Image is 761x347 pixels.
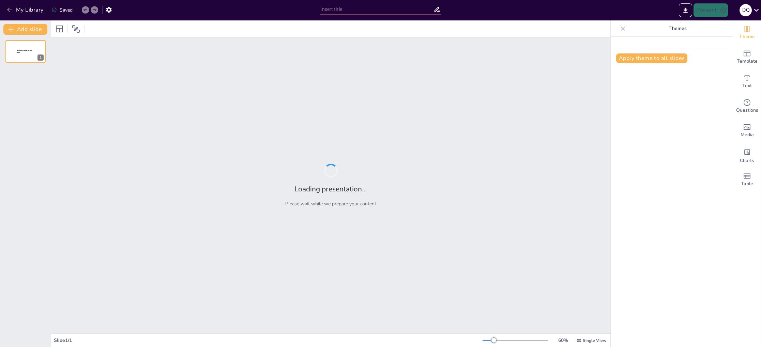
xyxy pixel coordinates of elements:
[740,3,752,17] button: D Q
[733,94,761,119] div: Get real-time input from your audience
[733,45,761,69] div: Add ready made slides
[737,58,758,65] span: Template
[733,20,761,45] div: Change the overall theme
[17,49,32,53] span: Sendsteps presentation editor
[733,143,761,168] div: Add charts and graphs
[741,180,753,188] span: Table
[54,23,65,34] div: Layout
[733,69,761,94] div: Add text boxes
[736,107,758,114] span: Questions
[742,82,752,90] span: Text
[5,40,46,63] div: 1
[5,4,46,15] button: My Library
[679,3,692,17] button: Export to PowerPoint
[3,24,47,35] button: Add slide
[694,3,728,17] button: Present
[583,338,606,343] span: Single View
[37,54,44,61] div: 1
[54,337,483,344] div: Slide 1 / 1
[733,168,761,192] div: Add a table
[294,184,367,194] h2: Loading presentation...
[616,53,687,63] button: Apply theme to all slides
[733,119,761,143] div: Add images, graphics, shapes or video
[72,25,80,33] span: Position
[740,4,752,16] div: D Q
[555,337,571,344] div: 60 %
[285,201,376,207] p: Please wait while we prepare your content
[739,33,755,41] span: Theme
[628,20,727,37] p: Themes
[741,131,754,139] span: Media
[51,7,73,13] div: Saved
[740,157,754,164] span: Charts
[320,4,433,14] input: Insert title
